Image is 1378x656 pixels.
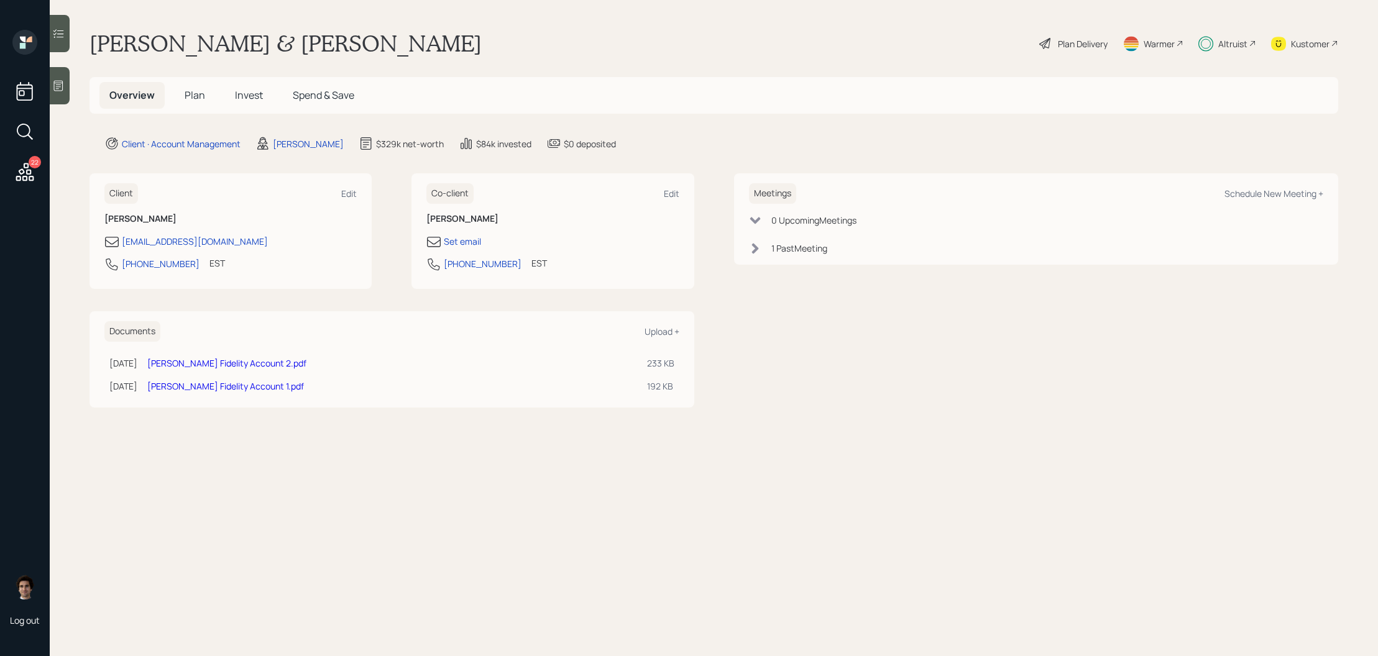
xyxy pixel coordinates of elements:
[104,321,160,342] h6: Documents
[771,242,827,255] div: 1 Past Meeting
[664,188,679,199] div: Edit
[235,88,263,102] span: Invest
[771,214,857,227] div: 0 Upcoming Meeting s
[109,88,155,102] span: Overview
[564,137,616,150] div: $0 deposited
[109,380,137,393] div: [DATE]
[147,357,306,369] a: [PERSON_NAME] Fidelity Account 2.pdf
[209,257,225,270] div: EST
[645,326,679,337] div: Upload +
[444,235,481,248] div: Set email
[90,30,482,57] h1: [PERSON_NAME] & [PERSON_NAME]
[273,137,344,150] div: [PERSON_NAME]
[12,575,37,599] img: harrison-schaefer-headshot-2.png
[749,183,796,204] h6: Meetings
[1144,37,1175,50] div: Warmer
[476,137,531,150] div: $84k invested
[1218,37,1247,50] div: Altruist
[109,357,137,370] div: [DATE]
[1291,37,1330,50] div: Kustomer
[647,380,674,393] div: 192 KB
[1224,188,1323,199] div: Schedule New Meeting +
[104,183,138,204] h6: Client
[122,137,241,150] div: Client · Account Management
[10,614,40,626] div: Log out
[426,183,474,204] h6: Co-client
[185,88,205,102] span: Plan
[376,137,444,150] div: $329k net-worth
[444,257,521,270] div: [PHONE_NUMBER]
[293,88,354,102] span: Spend & Save
[1058,37,1108,50] div: Plan Delivery
[426,214,679,224] h6: [PERSON_NAME]
[531,257,547,270] div: EST
[29,156,41,168] div: 22
[147,380,304,392] a: [PERSON_NAME] Fidelity Account 1.pdf
[341,188,357,199] div: Edit
[122,235,268,248] div: [EMAIL_ADDRESS][DOMAIN_NAME]
[647,357,674,370] div: 233 KB
[104,214,357,224] h6: [PERSON_NAME]
[122,257,200,270] div: [PHONE_NUMBER]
